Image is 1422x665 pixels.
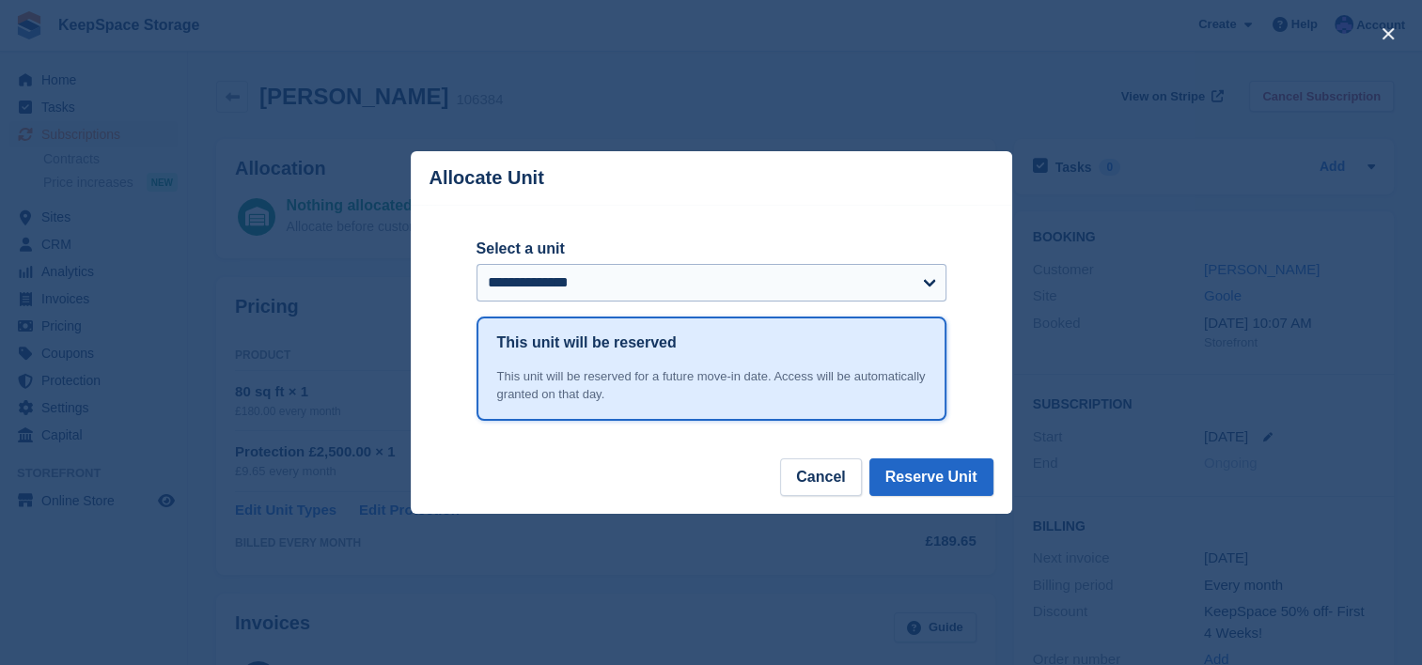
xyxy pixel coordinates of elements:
div: This unit will be reserved for a future move-in date. Access will be automatically granted on tha... [497,367,926,404]
button: close [1373,19,1403,49]
label: Select a unit [477,238,946,260]
button: Reserve Unit [869,458,993,496]
p: Allocate Unit [430,167,544,189]
button: Cancel [780,458,861,496]
h1: This unit will be reserved [497,332,677,354]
